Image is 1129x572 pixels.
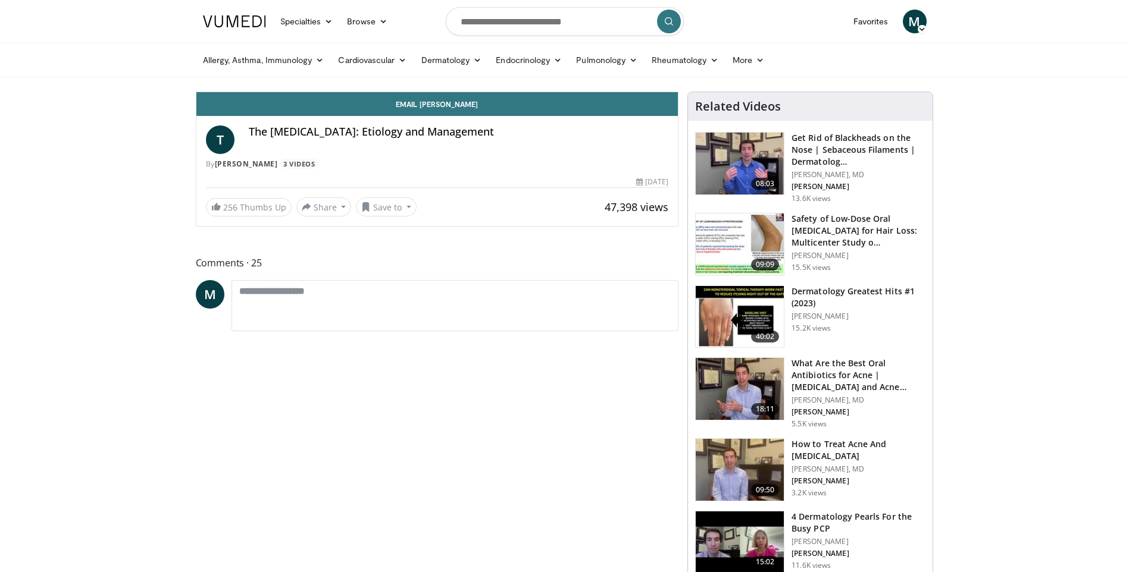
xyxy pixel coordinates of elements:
p: 15.5K views [792,263,831,272]
p: [PERSON_NAME] [792,407,925,417]
a: Cardiovascular [331,48,414,72]
p: [PERSON_NAME] [792,251,925,260]
h4: Related Videos [695,99,781,114]
p: [PERSON_NAME], MD [792,464,925,474]
span: Comments 25 [196,255,679,271]
p: [PERSON_NAME] [792,549,925,558]
span: 09:09 [751,259,780,271]
p: 13.6K views [792,194,831,203]
img: 167f4955-2110-4677-a6aa-4d4647c2ca19.150x105_q85_crop-smart_upscale.jpg [696,286,784,348]
span: 09:50 [751,484,780,496]
p: 5.5K views [792,419,827,429]
h3: Dermatology Greatest Hits #1 (2023) [792,285,925,309]
input: Search topics, interventions [446,7,684,36]
p: [PERSON_NAME], MD [792,395,925,405]
h3: Safety of Low-Dose Oral [MEDICAL_DATA] for Hair Loss: Multicenter Study o… [792,213,925,249]
div: [DATE] [636,177,668,187]
h4: The [MEDICAL_DATA]: Etiology and Management [249,125,669,139]
a: 40:02 Dermatology Greatest Hits #1 (2023) [PERSON_NAME] 15.2K views [695,285,925,348]
a: 256 Thumbs Up [206,198,292,216]
a: M [903,10,927,33]
span: 18:11 [751,403,780,415]
a: M [196,280,224,309]
img: cd394936-f734-46a2-a1c5-7eff6e6d7a1f.150x105_q85_crop-smart_upscale.jpg [696,358,784,420]
h3: What Are the Best Oral Antibiotics for Acne | [MEDICAL_DATA] and Acne… [792,357,925,393]
a: Endocrinology [489,48,569,72]
a: 09:50 How to Treat Acne And [MEDICAL_DATA] [PERSON_NAME], MD [PERSON_NAME] 3.2K views [695,438,925,501]
div: By [206,159,669,169]
img: a3cafd6f-40a9-4bb9-837d-a5e4af0c332c.150x105_q85_crop-smart_upscale.jpg [696,439,784,501]
span: 256 [223,202,237,213]
a: Favorites [846,10,896,33]
a: 09:09 Safety of Low-Dose Oral [MEDICAL_DATA] for Hair Loss: Multicenter Study o… [PERSON_NAME] 15... [695,213,925,276]
a: 18:11 What Are the Best Oral Antibiotics for Acne | [MEDICAL_DATA] and Acne… [PERSON_NAME], MD [P... [695,357,925,429]
p: [PERSON_NAME], MD [792,170,925,180]
p: [PERSON_NAME] [792,312,925,321]
p: [PERSON_NAME] [792,182,925,191]
a: Pulmonology [569,48,645,72]
a: [PERSON_NAME] [215,159,278,169]
a: Browse [340,10,395,33]
a: Email [PERSON_NAME] [196,92,678,116]
p: 11.6K views [792,561,831,570]
a: More [725,48,771,72]
img: 83a686ce-4f43-4faf-a3e0-1f3ad054bd57.150x105_q85_crop-smart_upscale.jpg [696,213,784,275]
a: Allergy, Asthma, Immunology [196,48,331,72]
img: VuMedi Logo [203,15,266,27]
a: Dermatology [414,48,489,72]
img: 54dc8b42-62c8-44d6-bda4-e2b4e6a7c56d.150x105_q85_crop-smart_upscale.jpg [696,133,784,194]
a: T [206,125,234,154]
span: 08:03 [751,178,780,190]
span: 15:02 [751,556,780,568]
p: 15.2K views [792,323,831,333]
button: Share [296,197,352,216]
a: 08:03 Get Rid of Blackheads on the Nose | Sebaceous Filaments | Dermatolog… [PERSON_NAME], MD [PE... [695,132,925,203]
span: 40:02 [751,331,780,342]
button: Save to [356,197,417,216]
a: Rheumatology [645,48,725,72]
h3: Get Rid of Blackheads on the Nose | Sebaceous Filaments | Dermatolog… [792,132,925,168]
p: 3.2K views [792,488,827,498]
span: 47,398 views [605,200,668,214]
a: 3 Videos [280,159,319,169]
a: Specialties [273,10,340,33]
p: [PERSON_NAME] [792,537,925,546]
h3: 4 Dermatology Pearls For the Busy PCP [792,511,925,535]
p: [PERSON_NAME] [792,476,925,486]
h3: How to Treat Acne And [MEDICAL_DATA] [792,438,925,462]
